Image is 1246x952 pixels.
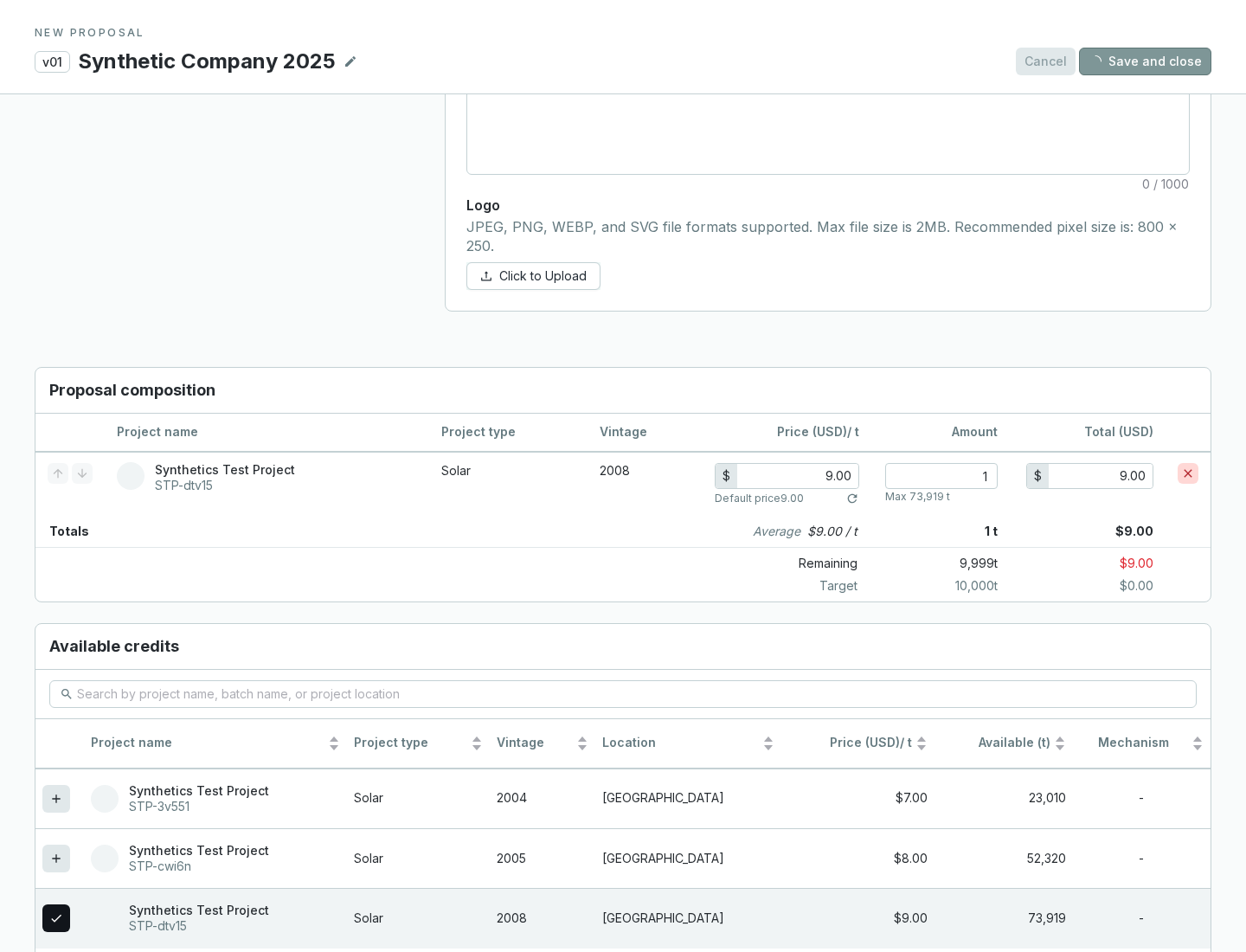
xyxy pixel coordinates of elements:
[941,735,1050,751] span: Available (t)
[588,452,703,516] td: 2008
[129,799,269,814] p: STP-3v551
[716,551,871,576] p: Remaining
[480,270,492,282] span: upload
[499,267,587,285] span: Click to Upload
[788,735,912,751] span: / t
[490,888,595,948] td: 2008
[788,851,928,867] div: $8.00
[490,828,595,888] td: 2005
[602,735,759,751] span: Location
[934,888,1073,948] td: 73,919
[347,828,489,888] td: Solar
[129,843,269,859] p: Synthetics Test Project
[1016,48,1076,75] button: Cancel
[715,492,804,505] p: Default price 9.00
[466,218,1190,255] p: JPEG, PNG, WEBP, and SVG file formats supported. Max file size is 2MB. Recommended pixel size is:...
[1087,53,1104,70] span: loading
[934,769,1073,828] td: 23,010
[1073,769,1211,828] td: -
[871,551,998,576] p: 9,999 t
[830,735,900,749] span: Price (USD)
[1108,53,1202,70] span: Save and close
[91,735,324,751] span: Project name
[753,523,800,540] i: Average
[934,719,1073,769] th: Available (t)
[807,523,857,540] p: $9.00 / t
[129,783,269,799] p: Synthetics Test Project
[497,735,573,751] span: Vintage
[777,424,847,439] span: Price (USD)
[1080,735,1188,751] span: Mechanism
[595,719,781,769] th: Location
[129,918,269,934] p: STP-dtv15
[1073,719,1211,769] th: Mechanism
[129,903,269,918] p: Synthetics Test Project
[347,888,489,948] td: Solar
[490,719,595,769] th: Vintage
[998,516,1211,547] p: $9.00
[35,624,1211,670] h3: Available credits
[588,414,703,452] th: Vintage
[466,196,1190,215] p: Logo
[77,685,1171,704] input: Search by project name, batch name, or project location
[429,414,588,452] th: Project type
[84,719,347,769] th: Project name
[429,452,588,516] td: Solar
[871,414,1010,452] th: Amount
[871,577,998,595] p: 10,000 t
[602,910,774,927] p: [GEOGRAPHIC_DATA]
[1073,828,1211,888] td: -
[1079,48,1211,75] button: Save and close
[35,368,1211,414] h3: Proposal composition
[466,262,601,290] button: Click to Upload
[716,577,871,595] p: Target
[105,414,429,452] th: Project name
[129,859,269,874] p: STP-cwi6n
[1073,888,1211,948] td: -
[347,719,489,769] th: Project type
[35,51,70,73] p: v01
[347,769,489,828] td: Solar
[155,478,295,493] p: STP-dtv15
[354,735,466,751] span: Project type
[155,462,295,478] p: Synthetics Test Project
[602,851,774,867] p: [GEOGRAPHIC_DATA]
[77,47,337,76] p: Synthetic Company 2025
[1027,464,1049,488] div: $
[788,910,928,927] div: $9.00
[934,828,1073,888] td: 52,320
[998,577,1211,595] p: $0.00
[716,464,737,488] div: $
[788,790,928,807] div: $7.00
[871,516,998,547] p: 1 t
[885,490,950,504] p: Max 73,919 t
[998,551,1211,576] p: $9.00
[703,414,871,452] th: / t
[490,769,595,828] td: 2004
[35,26,1211,40] p: NEW PROPOSAL
[602,790,774,807] p: [GEOGRAPHIC_DATA]
[35,516,89,547] p: Totals
[1084,424,1153,439] span: Total (USD)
